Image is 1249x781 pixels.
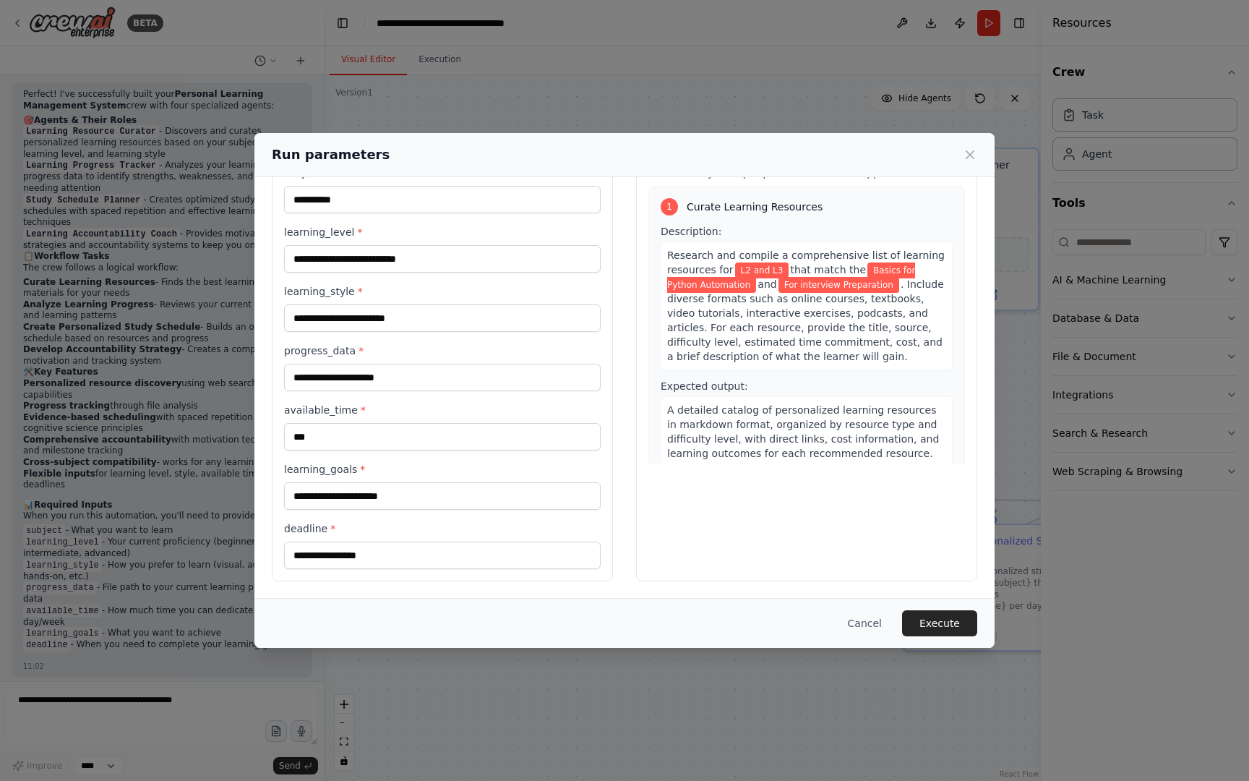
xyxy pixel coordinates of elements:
[284,284,601,299] label: learning_style
[284,225,601,239] label: learning_level
[661,198,678,215] div: 1
[735,263,789,278] span: Variable: subject
[667,249,945,276] span: Research and compile a comprehensive list of learning resources for
[667,263,915,293] span: Variable: learning_level
[661,226,721,237] span: Description:
[902,610,977,636] button: Execute
[778,277,899,293] span: Variable: learning_style
[661,380,748,392] span: Expected output:
[687,200,823,214] span: Curate Learning Resources
[284,403,601,417] label: available_time
[284,521,601,536] label: deadline
[667,404,939,459] span: A detailed catalog of personalized learning resources in markdown format, organized by resource t...
[790,264,866,276] span: that match the
[284,343,601,358] label: progress_data
[836,610,893,636] button: Cancel
[272,145,390,165] h2: Run parameters
[757,278,776,290] span: and
[284,462,601,477] label: learning_goals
